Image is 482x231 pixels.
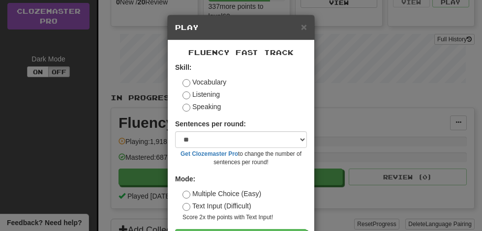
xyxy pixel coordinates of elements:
[182,203,190,211] input: Text Input (Difficult)
[175,63,191,71] strong: Skill:
[182,89,220,99] label: Listening
[182,91,190,99] input: Listening
[182,213,307,222] small: Score 2x the points with Text Input !
[301,22,307,32] button: Close
[182,201,251,211] label: Text Input (Difficult)
[175,175,195,183] strong: Mode:
[182,79,190,87] input: Vocabulary
[175,150,307,167] small: to change the number of sentences per round!
[175,119,246,129] label: Sentences per round:
[182,191,190,199] input: Multiple Choice (Easy)
[181,150,238,157] a: Get Clozemaster Pro
[175,23,307,32] h5: Play
[182,189,261,199] label: Multiple Choice (Easy)
[182,102,221,112] label: Speaking
[188,48,294,57] span: Fluency Fast Track
[301,21,307,32] span: ×
[182,104,190,112] input: Speaking
[182,77,226,87] label: Vocabulary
